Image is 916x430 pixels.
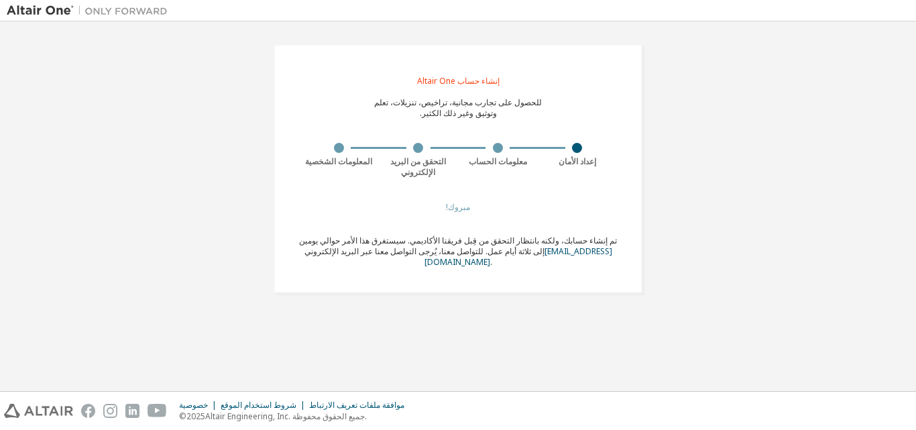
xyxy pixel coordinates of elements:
font: 2025 [186,411,205,422]
a: [EMAIL_ADDRESS][DOMAIN_NAME] [424,246,612,268]
img: ألتير ون [7,4,174,17]
font: إعداد الأمان [559,156,596,167]
font: معلومات الحساب [469,156,527,167]
font: © [179,411,186,422]
font: مبروك! [446,201,470,213]
font: . [490,256,492,268]
img: instagram.svg [103,404,117,418]
img: altair_logo.svg [4,404,73,418]
font: إنشاء حساب Altair One [417,75,500,87]
font: للحصول على تجارب مجانية، تراخيص، تنزيلات، تعلم [374,97,542,108]
font: التحقق من البريد الإلكتروني [390,156,446,178]
font: تم إنشاء حسابك، ولكنه بانتظار التحقق من قِبل فريقنا الأكاديمي. سيستغرق هذا الأمر حوالي يومين إلى ... [299,235,617,257]
font: المعلومات الشخصية [305,156,372,167]
img: youtube.svg [148,404,167,418]
img: facebook.svg [81,404,95,418]
img: linkedin.svg [125,404,139,418]
font: خصوصية [179,399,208,411]
font: Altair Engineering, Inc. جميع الحقوق محفوظة. [205,411,367,422]
font: شروط استخدام الموقع [221,399,296,411]
font: موافقة ملفات تعريف الارتباط [309,399,404,411]
font: وتوثيق وغير ذلك الكثير. [420,107,497,119]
